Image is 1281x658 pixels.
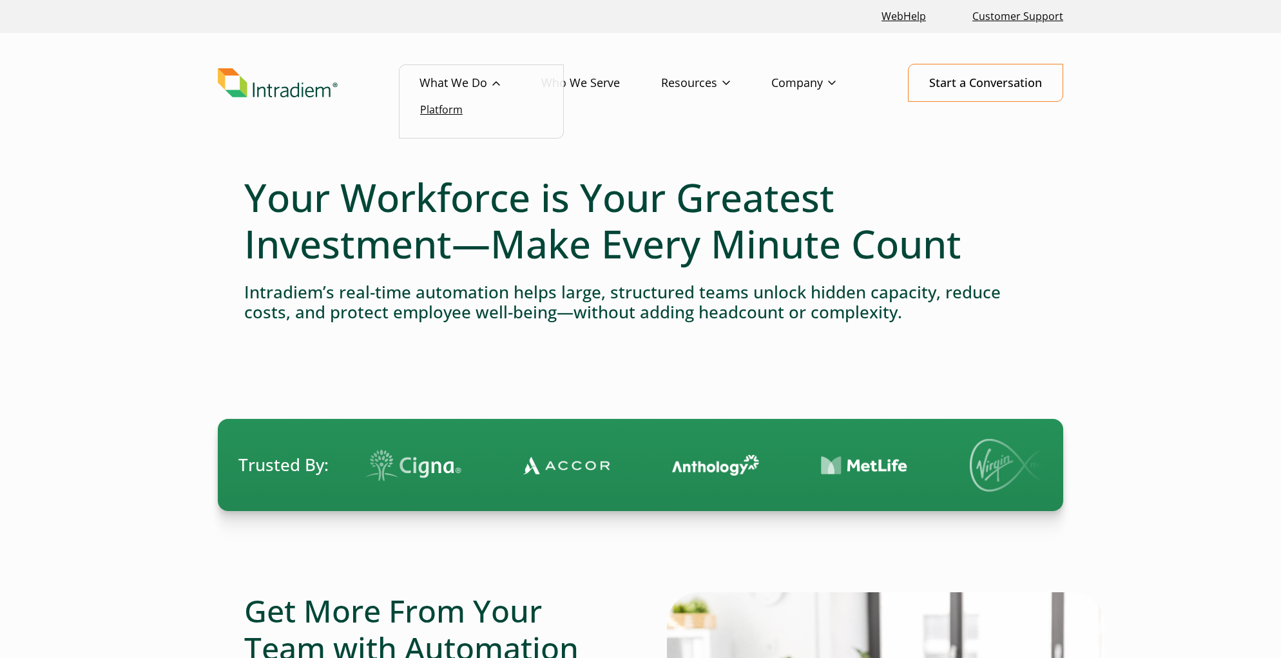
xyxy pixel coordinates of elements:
a: Platform [420,102,463,117]
a: Company [771,64,877,102]
a: Resources [661,64,771,102]
a: What We Do [419,64,541,102]
h1: Your Workforce is Your Greatest Investment—Make Every Minute Count [244,174,1037,267]
span: Trusted By: [238,453,329,477]
a: Who We Serve [541,64,661,102]
a: Start a Conversation [908,64,1063,102]
img: Contact Center Automation Accor Logo [514,456,601,475]
a: Link to homepage of Intradiem [218,68,419,98]
img: Virgin Media logo. [960,439,1050,492]
a: Customer Support [967,3,1068,30]
a: Link opens in a new window [876,3,931,30]
img: Contact Center Automation MetLife Logo [811,456,898,476]
img: Intradiem [218,68,338,98]
h4: Intradiem’s real-time automation helps large, structured teams unlock hidden capacity, reduce cos... [244,282,1037,322]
